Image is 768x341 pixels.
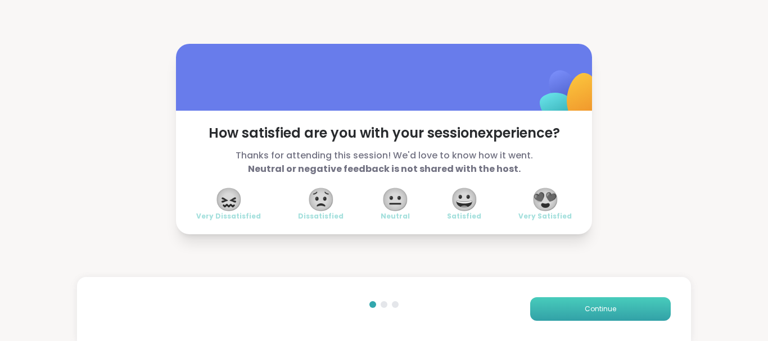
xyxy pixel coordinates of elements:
span: How satisfied are you with your session experience? [196,124,572,142]
button: Continue [530,297,671,321]
b: Neutral or negative feedback is not shared with the host. [248,162,521,175]
span: 😐 [381,189,409,210]
span: Continue [585,304,616,314]
span: 😖 [215,189,243,210]
span: Neutral [381,212,410,221]
span: Dissatisfied [298,212,344,221]
span: Very Dissatisfied [196,212,261,221]
span: 😟 [307,189,335,210]
span: 😍 [531,189,559,210]
span: Satisfied [447,212,481,221]
span: 😀 [450,189,478,210]
img: ShareWell Logomark [513,41,625,153]
span: Very Satisfied [518,212,572,221]
span: Thanks for attending this session! We'd love to know how it went. [196,149,572,176]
